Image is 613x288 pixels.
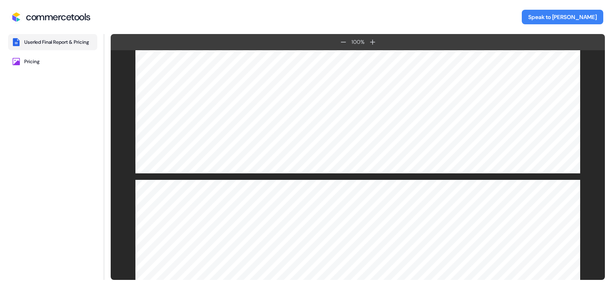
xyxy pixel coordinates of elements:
[8,34,97,50] button: Userled Final Report & Pricing
[522,10,603,24] button: Speak to [PERSON_NAME]
[8,53,97,70] button: Pricing
[26,11,90,23] div: commercetools
[24,58,40,65] div: Pricing
[350,38,366,46] div: 100 %
[24,39,89,45] div: Userled Final Report & Pricing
